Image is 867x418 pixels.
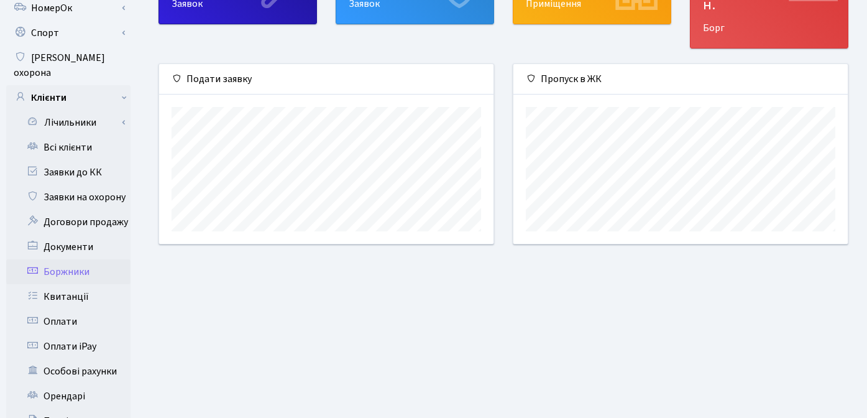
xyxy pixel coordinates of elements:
a: [PERSON_NAME] охорона [6,45,131,85]
a: Заявки на охорону [6,185,131,210]
a: Договори продажу [6,210,131,235]
a: Заявки до КК [6,160,131,185]
a: Оплати [6,309,131,334]
a: Квитанції [6,284,131,309]
div: Пропуск в ЖК [513,64,848,95]
a: Клієнти [6,85,131,110]
a: Всі клієнти [6,135,131,160]
a: Лічильники [14,110,131,135]
a: Спорт [6,21,131,45]
a: Боржники [6,259,131,284]
a: Особові рахунки [6,359,131,384]
a: Документи [6,235,131,259]
a: Орендарі [6,384,131,409]
div: Подати заявку [159,64,493,95]
a: Оплати iPay [6,334,131,359]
